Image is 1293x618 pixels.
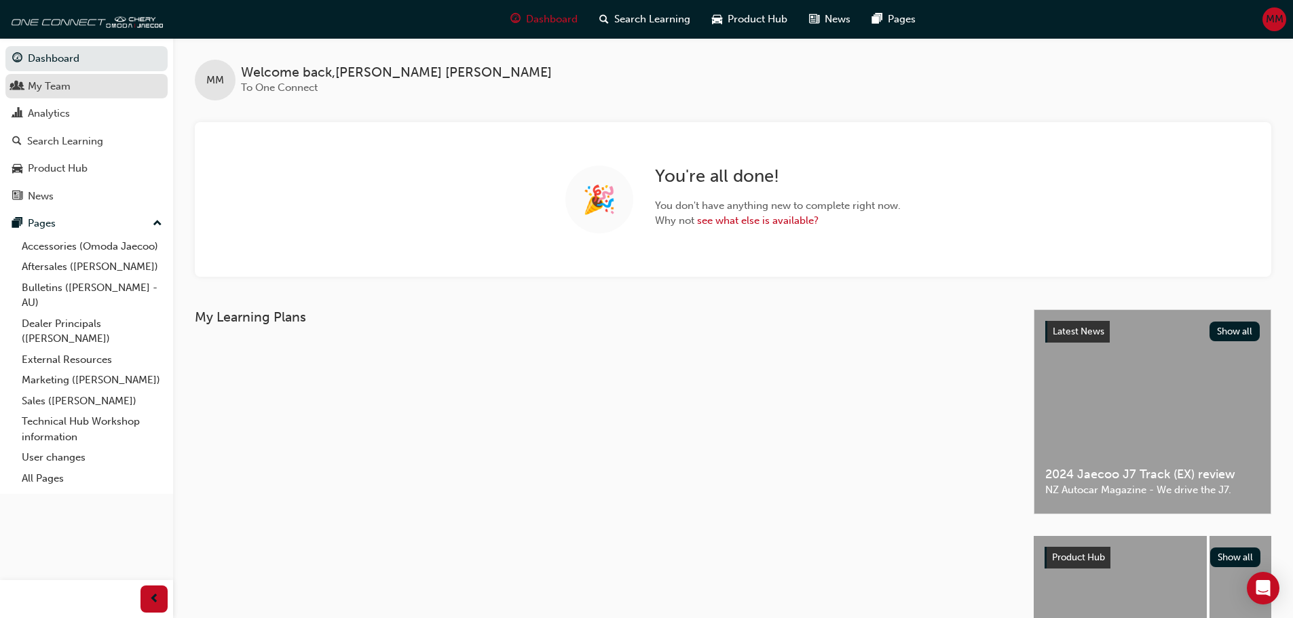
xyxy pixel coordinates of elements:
[1210,322,1260,341] button: Show all
[1262,7,1286,31] button: MM
[5,43,168,211] button: DashboardMy TeamAnalyticsSearch LearningProduct HubNews
[12,163,22,175] span: car-icon
[7,5,163,33] img: oneconnect
[526,12,578,27] span: Dashboard
[5,211,168,236] button: Pages
[16,236,168,257] a: Accessories (Omoda Jaecoo)
[697,214,819,227] a: see what else is available?
[12,108,22,120] span: chart-icon
[195,309,1012,325] h3: My Learning Plans
[12,191,22,203] span: news-icon
[16,313,168,349] a: Dealer Principals ([PERSON_NAME])
[12,81,22,93] span: people-icon
[1045,467,1260,482] span: 2024 Jaecoo J7 Track (EX) review
[5,46,168,71] a: Dashboard
[655,213,901,229] span: Why not
[16,277,168,313] a: Bulletins ([PERSON_NAME] - AU)
[500,5,588,33] a: guage-iconDashboard
[28,216,56,231] div: Pages
[28,79,71,94] div: My Team
[27,134,103,149] div: Search Learning
[701,5,798,33] a: car-iconProduct Hub
[861,5,926,33] a: pages-iconPages
[16,370,168,391] a: Marketing ([PERSON_NAME])
[599,11,609,28] span: search-icon
[798,5,861,33] a: news-iconNews
[28,161,88,176] div: Product Hub
[1052,552,1105,563] span: Product Hub
[5,101,168,126] a: Analytics
[12,218,22,230] span: pages-icon
[712,11,722,28] span: car-icon
[5,129,168,154] a: Search Learning
[825,12,850,27] span: News
[1053,326,1104,337] span: Latest News
[16,256,168,277] a: Aftersales ([PERSON_NAME])
[16,468,168,489] a: All Pages
[16,349,168,370] a: External Resources
[5,74,168,99] a: My Team
[1045,482,1260,498] span: NZ Autocar Magazine - We drive the J7.
[655,166,901,187] h2: You're all done!
[872,11,882,28] span: pages-icon
[1266,12,1283,27] span: MM
[510,11,521,28] span: guage-icon
[1045,547,1260,568] a: Product HubShow all
[153,215,162,233] span: up-icon
[149,591,160,608] span: prev-icon
[588,5,701,33] a: search-iconSearch Learning
[241,81,318,94] span: To One Connect
[5,184,168,209] a: News
[12,136,22,148] span: search-icon
[728,12,787,27] span: Product Hub
[1034,309,1271,514] a: Latest NewsShow all2024 Jaecoo J7 Track (EX) reviewNZ Autocar Magazine - We drive the J7.
[582,192,616,208] span: 🎉
[16,447,168,468] a: User changes
[1210,547,1261,567] button: Show all
[28,106,70,121] div: Analytics
[1247,572,1279,604] div: Open Intercom Messenger
[16,411,168,447] a: Technical Hub Workshop information
[16,391,168,412] a: Sales ([PERSON_NAME])
[12,53,22,65] span: guage-icon
[888,12,916,27] span: Pages
[206,73,224,88] span: MM
[241,65,552,81] span: Welcome back , [PERSON_NAME] [PERSON_NAME]
[655,198,901,214] span: You don't have anything new to complete right now.
[5,156,168,181] a: Product Hub
[809,11,819,28] span: news-icon
[614,12,690,27] span: Search Learning
[28,189,54,204] div: News
[1045,321,1260,343] a: Latest NewsShow all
